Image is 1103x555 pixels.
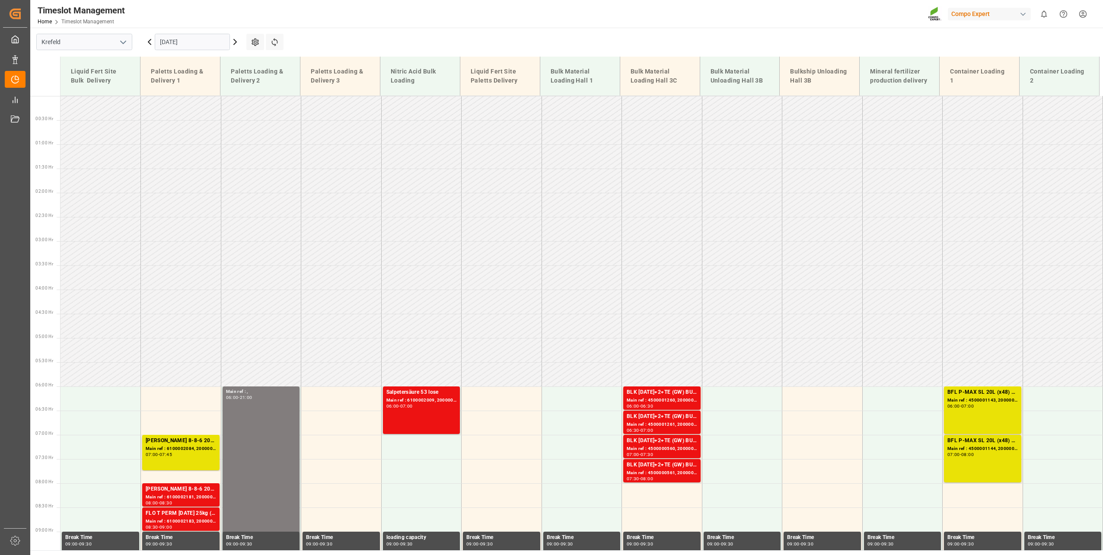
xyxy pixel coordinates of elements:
[159,453,172,456] div: 07:45
[1034,4,1054,24] button: show 0 new notifications
[479,542,480,546] div: -
[35,286,53,290] span: 04:00 Hr
[398,542,400,546] div: -
[627,477,639,481] div: 07:30
[147,64,213,89] div: Paletts Loading & Delivery 1
[1028,542,1040,546] div: 09:00
[960,542,961,546] div: -
[547,533,617,542] div: Break Time
[158,525,159,529] div: -
[547,64,613,89] div: Bulk Material Loading Hall 1
[79,542,92,546] div: 09:30
[466,533,537,542] div: Break Time
[947,542,960,546] div: 09:00
[961,404,974,408] div: 07:00
[787,64,852,89] div: Bulkship Unloading Hall 3B
[35,479,53,484] span: 08:00 Hr
[226,396,239,399] div: 06:00
[928,6,942,22] img: Screenshot%202023-09-29%20at%2010.02.21.png_1712312052.png
[1026,64,1092,89] div: Container Loading 2
[627,404,639,408] div: 06:00
[719,542,720,546] div: -
[159,542,172,546] div: 09:30
[35,455,53,460] span: 07:30 Hr
[627,64,693,89] div: Bulk Material Loading Hall 3C
[867,542,880,546] div: 09:00
[65,542,78,546] div: 09:00
[947,437,1018,445] div: BFL P-MAX SL 20L (x48) EG MTO
[400,404,413,408] div: 07:00
[627,421,697,428] div: Main ref : 4500001261, 2000001499
[480,542,493,546] div: 09:30
[146,445,216,453] div: Main ref : 6100002084, 2000001578
[1054,4,1073,24] button: Help Center
[947,533,1018,542] div: Break Time
[226,533,296,542] div: Break Time
[116,35,129,49] button: open menu
[721,542,733,546] div: 09:30
[240,542,252,546] div: 09:30
[35,116,53,121] span: 00:30 Hr
[787,533,858,542] div: Break Time
[158,453,159,456] div: -
[947,64,1012,89] div: Container Loading 1
[639,404,641,408] div: -
[35,358,53,363] span: 05:30 Hr
[466,542,479,546] div: 09:00
[627,533,697,542] div: Break Time
[159,525,172,529] div: 09:00
[386,542,399,546] div: 09:00
[65,533,136,542] div: Break Time
[1042,542,1054,546] div: 09:30
[238,542,239,546] div: -
[627,469,697,477] div: Main ref : 4500000561, 2000000150
[158,501,159,505] div: -
[159,501,172,505] div: 08:30
[639,542,641,546] div: -
[961,453,974,456] div: 08:00
[386,397,457,404] div: Main ref : 6100002009, 2000001541
[559,542,560,546] div: -
[960,404,961,408] div: -
[627,412,697,421] div: BLK [DATE]+2+TE (GW) BULK
[707,533,778,542] div: Break Time
[36,34,132,50] input: Type to search/select
[78,542,79,546] div: -
[306,542,319,546] div: 09:00
[639,428,641,432] div: -
[627,397,697,404] div: Main ref : 4500001260, 2000001499
[35,504,53,508] span: 08:30 Hr
[146,437,216,445] div: [PERSON_NAME] 8-8-6 20L (x48) DE,ENKabri blau 8-8-6 1000L IBC WW
[146,542,158,546] div: 09:00
[961,542,974,546] div: 09:30
[240,396,252,399] div: 21:00
[386,533,457,542] div: loading capacity
[800,542,801,546] div: -
[880,542,881,546] div: -
[627,437,697,445] div: BLK [DATE]+2+TE (GW) BULK
[387,64,453,89] div: Nitric Acid Bulk Loading
[1040,542,1041,546] div: -
[627,461,697,469] div: BLK [DATE]+2+TE (GW) BULK
[146,533,216,542] div: Break Time
[627,542,639,546] div: 09:00
[35,165,53,169] span: 01:30 Hr
[146,485,216,494] div: [PERSON_NAME] 8-8-6 20L (x48) DE,ENKabri Grün 10-4-7 20 L (x48) DE,EN,FR,NLBFL P-MAX SL 20L (x48)...
[146,494,216,501] div: Main ref : 6100002181, 2000001702
[227,64,293,89] div: Paletts Loading & Delivery 2
[226,388,296,396] div: Main ref : ,
[639,453,641,456] div: -
[35,189,53,194] span: 02:00 Hr
[1028,533,1098,542] div: Break Time
[226,542,239,546] div: 09:00
[146,501,158,505] div: 08:00
[306,533,376,542] div: Break Time
[35,383,53,387] span: 06:00 Hr
[801,542,813,546] div: 09:30
[947,453,960,456] div: 07:00
[386,404,399,408] div: 06:00
[155,34,230,50] input: DD.MM.YYYY
[467,64,533,89] div: Liquid Fert Site Paletts Delivery
[627,428,639,432] div: 06:30
[38,4,125,17] div: Timeslot Management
